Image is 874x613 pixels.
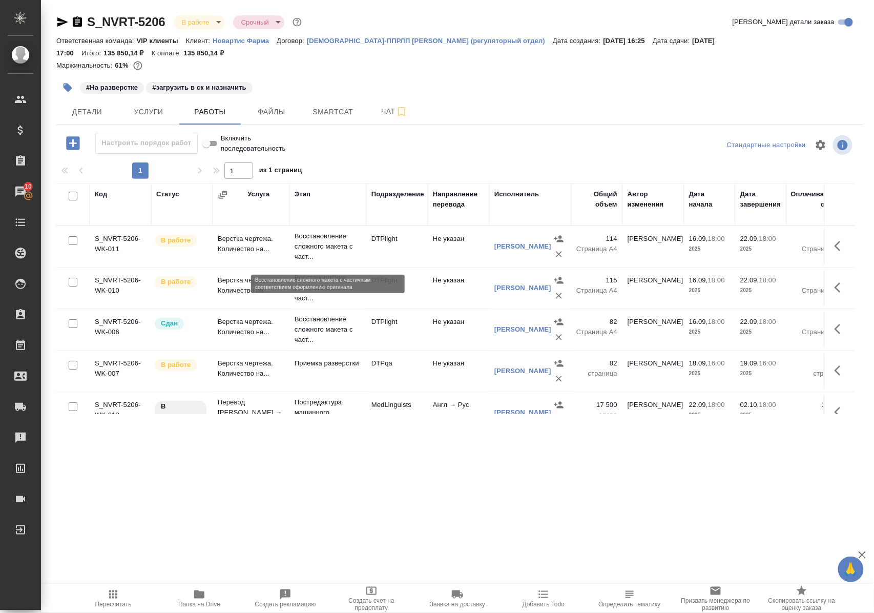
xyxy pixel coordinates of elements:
p: В работе [161,277,191,287]
td: Верстка чертежа. Количество на... [213,312,289,348]
button: Назначить [551,231,567,247]
span: Чат [370,105,419,118]
p: страница [576,369,617,379]
td: Не указан [428,229,489,264]
p: 18:00 [759,401,776,408]
button: Доп статусы указывают на важность/срочность заказа [290,15,304,29]
td: Англ → Рус [428,395,489,431]
p: 16.09, [689,276,708,284]
span: 🙏 [842,559,860,580]
button: Добавить работу [59,133,87,154]
td: DTPlight [366,270,428,306]
p: Страница А4 [576,244,617,254]
p: Страница А4 [792,244,843,254]
a: Новартис Фарма [213,36,277,45]
p: 18:00 [708,276,725,284]
div: Исполнитель выполняет работу [154,358,207,372]
p: Клиент: [186,37,213,45]
div: Исполнитель выполняет работу [154,275,207,289]
button: В работе [179,18,213,27]
a: [DEMOGRAPHIC_DATA]-ППРЛП [PERSON_NAME] (регуляторный отдел) [307,36,553,45]
p: 16.09, [689,235,708,242]
div: split button [724,137,808,153]
p: 2025 [689,410,730,420]
p: [DATE] 16:25 [604,37,653,45]
p: В ожидании [161,401,200,422]
td: Не указан [428,270,489,306]
p: Договор: [277,37,307,45]
a: [PERSON_NAME] [494,408,551,416]
p: В работе [161,235,191,246]
a: [PERSON_NAME] [494,284,551,292]
div: Дата начала [689,189,730,210]
p: Страница А4 [792,285,843,296]
a: [PERSON_NAME] [494,242,551,250]
span: Услуги [124,106,173,118]
div: Менеджер проверил работу исполнителя, передает ее на следующий этап [154,317,207,331]
p: 2025 [689,327,730,337]
p: 18:00 [708,401,725,408]
a: [PERSON_NAME] [494,325,551,333]
td: [PERSON_NAME] [622,312,684,348]
td: Не указан [428,312,489,348]
button: Здесь прячутся важные кнопки [828,234,853,258]
p: [DEMOGRAPHIC_DATA]-ППРЛП [PERSON_NAME] (регуляторный отдел) [307,37,553,45]
p: 2025 [740,285,781,296]
p: 2025 [740,244,781,254]
div: Автор изменения [628,189,679,210]
div: Код [95,189,107,199]
span: Smartcat [308,106,358,118]
p: 17 500 [576,400,617,410]
div: Подразделение [371,189,424,199]
td: Не указан [428,353,489,389]
p: #загрузить в ск и назначить [152,83,246,93]
td: [PERSON_NAME] [622,229,684,264]
p: 135 850,14 ₽ [183,49,231,57]
p: 61% [115,62,131,69]
span: Детали [63,106,112,118]
p: 2025 [740,410,781,420]
p: Страница А4 [576,327,617,337]
span: из 1 страниц [259,164,302,179]
button: Назначить [551,356,567,371]
p: Постредактура машинного перевода [295,397,361,428]
a: S_NVRT-5206 [87,15,165,29]
p: 16:00 [759,359,776,367]
p: 22.09, [740,276,759,284]
div: Исполнитель назначен, приступать к работе пока рано [154,400,207,424]
p: 82 [792,317,843,327]
p: 18:00 [708,318,725,325]
p: Дата создания: [553,37,603,45]
button: Назначить [551,314,567,330]
p: В работе [161,360,191,370]
a: 10 [3,179,38,205]
p: 2025 [740,369,781,379]
div: В работе [233,15,284,29]
p: 2025 [740,327,781,337]
p: 115 [576,275,617,285]
span: [PERSON_NAME] детали заказа [733,17,835,27]
button: Назначить [551,397,567,413]
td: DTPlight [366,229,428,264]
p: 02.10, [740,401,759,408]
p: 82 [576,317,617,327]
p: 16.09, [689,318,708,325]
button: Сгруппировать [218,190,228,200]
p: 82 [792,358,843,369]
button: Скопировать ссылку для ЯМессенджера [56,16,69,28]
button: Удалить [551,247,567,262]
span: Файлы [247,106,296,118]
td: [PERSON_NAME] [622,395,684,431]
td: Перевод [PERSON_NAME] → Рус [213,392,289,433]
a: [PERSON_NAME] [494,367,551,375]
p: Страница А4 [792,327,843,337]
p: Дата сдачи: [653,37,692,45]
p: 18:00 [759,235,776,242]
td: Верстка чертежа. Количество на... [213,270,289,306]
button: Здесь прячутся важные кнопки [828,358,853,383]
p: VIP клиенты [137,37,186,45]
td: DTPlight [366,312,428,348]
p: 2025 [689,244,730,254]
p: слово [792,410,843,420]
button: Удалить [551,330,567,345]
